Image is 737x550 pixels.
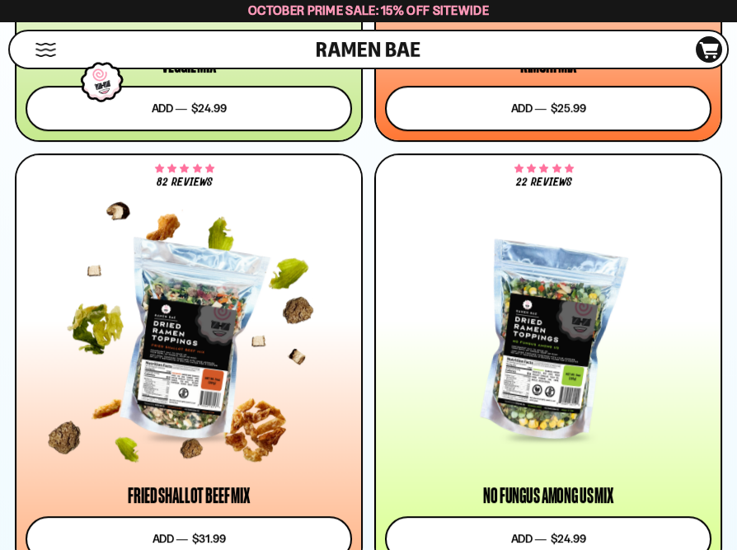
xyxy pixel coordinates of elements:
[248,2,489,18] span: October Prime Sale: 15% off Sitewide
[516,176,571,188] span: 22 reviews
[483,486,613,505] div: No Fungus Among Us Mix
[385,86,711,131] button: Add ― $25.99
[128,486,249,505] div: Fried Shallot Beef Mix
[35,43,57,57] button: Mobile Menu Trigger
[514,166,573,172] span: 4.82 stars
[155,166,214,172] span: 4.83 stars
[157,176,212,188] span: 82 reviews
[26,86,352,131] button: Add ― $24.99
